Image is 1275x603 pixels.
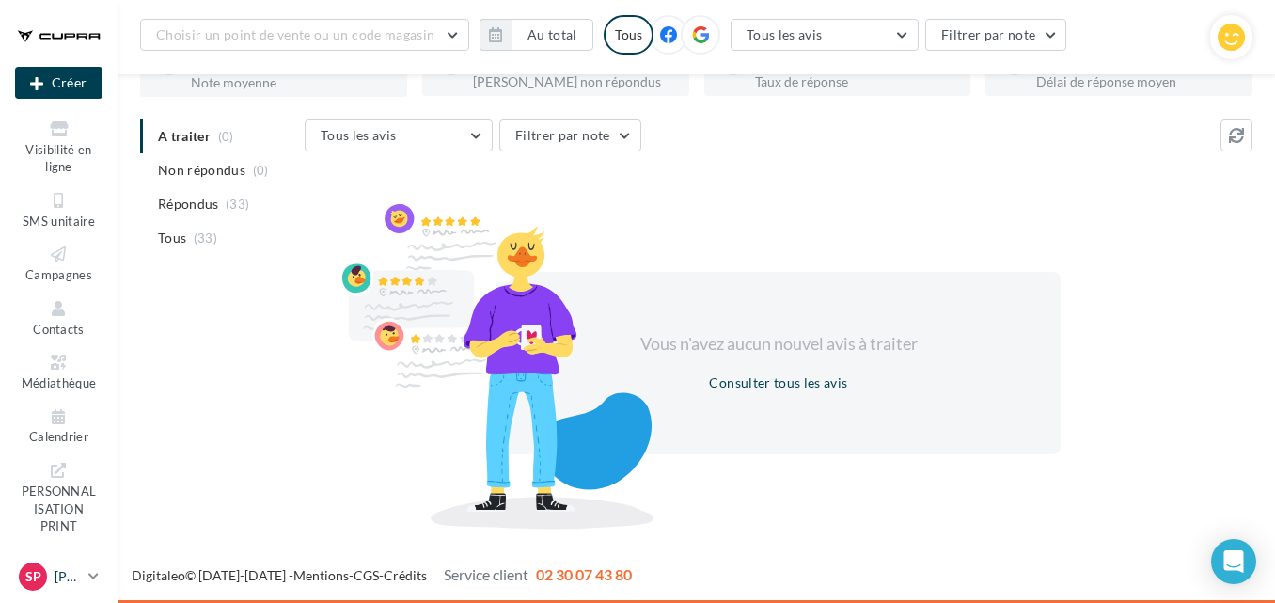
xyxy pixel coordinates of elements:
span: Tous [158,229,186,247]
span: Visibilité en ligne [25,142,91,175]
div: Délai de réponse moyen [1036,75,1237,88]
div: Note moyenne [191,76,392,89]
span: 02 30 07 43 80 [536,565,632,583]
span: Service client [444,565,528,583]
span: Tous les avis [747,26,823,42]
span: Tous les avis [321,127,397,143]
a: Crédits [384,567,427,583]
a: Campagnes [15,240,102,286]
p: [PERSON_NAME] [55,567,81,586]
a: Digitaleo [132,567,185,583]
span: PERSONNALISATION PRINT [22,480,97,533]
span: Calendrier [29,430,88,445]
span: (0) [253,163,269,178]
span: SMS unitaire [23,214,95,229]
button: Filtrer par note [499,119,641,151]
a: Médiathèque [15,348,102,394]
a: Calendrier [15,403,102,449]
span: Campagnes [25,267,92,282]
a: Sp [PERSON_NAME] [15,559,102,595]
div: Nouvelle campagne [15,67,102,99]
a: SMS unitaire [15,186,102,232]
a: PERSONNALISATION PRINT [15,456,102,538]
div: Tous [604,15,653,55]
button: Au total [512,19,593,51]
button: Consulter tous les avis [701,372,855,394]
button: Au total [480,19,593,51]
span: Sp [25,567,41,586]
a: Contacts [15,294,102,341]
div: Open Intercom Messenger [1211,539,1256,584]
a: Visibilité en ligne [15,115,102,179]
span: Non répondus [158,161,245,180]
div: Taux de réponse [755,75,956,88]
div: Vous n'avez aucun nouvel avis à traiter [617,332,940,357]
button: Tous les avis [305,119,493,151]
span: Choisir un point de vente ou un code magasin [156,26,434,42]
span: Contacts [33,322,85,337]
span: (33) [194,230,217,246]
button: Choisir un point de vente ou un code magasin [140,19,469,51]
div: [PERSON_NAME] non répondus [473,75,674,88]
span: © [DATE]-[DATE] - - - [132,567,632,583]
span: (33) [226,197,249,212]
button: Créer [15,67,102,99]
button: Tous les avis [731,19,919,51]
span: Répondus [158,195,219,214]
button: Filtrer par note [925,19,1067,51]
span: Médiathèque [22,375,97,390]
a: Mentions [293,567,349,583]
a: CGS [354,567,379,583]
